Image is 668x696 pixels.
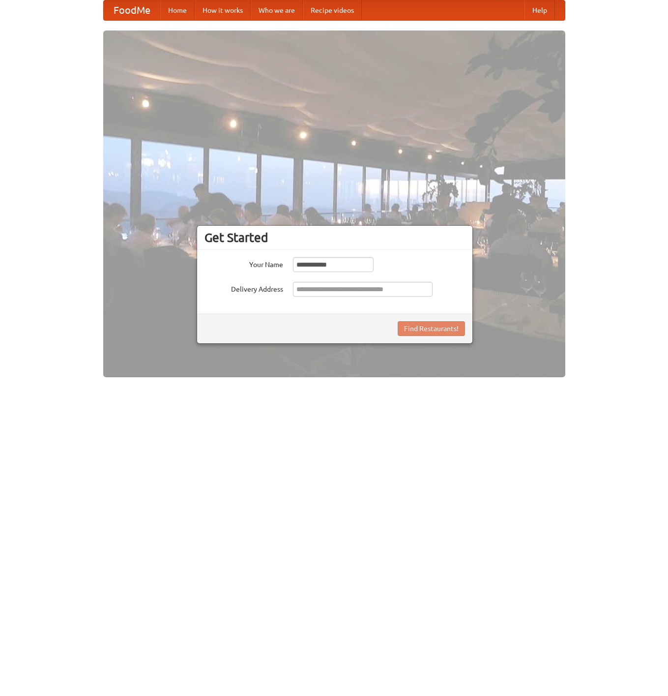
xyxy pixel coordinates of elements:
[204,230,465,245] h3: Get Started
[251,0,303,20] a: Who we are
[160,0,195,20] a: Home
[195,0,251,20] a: How it works
[303,0,362,20] a: Recipe videos
[204,282,283,294] label: Delivery Address
[104,0,160,20] a: FoodMe
[398,321,465,336] button: Find Restaurants!
[204,257,283,270] label: Your Name
[524,0,555,20] a: Help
